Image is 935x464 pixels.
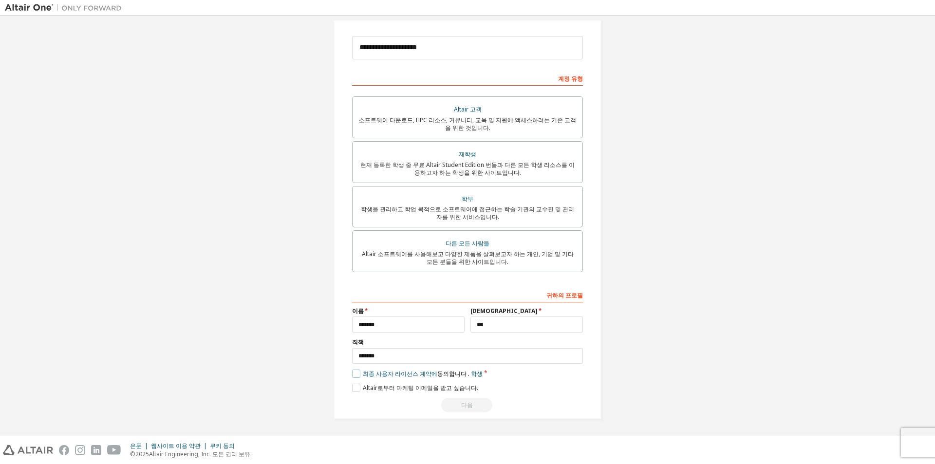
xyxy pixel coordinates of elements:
font: Altair로부터 마케팅 이메일을 받고 싶습니다. [363,384,478,392]
font: Altair 고객 [454,105,482,113]
font: © [130,450,135,458]
font: 웹사이트 이용 약관 [151,442,201,450]
img: 알타이르 원 [5,3,127,13]
font: 학생 [471,370,483,378]
img: youtube.svg [107,445,121,455]
img: altair_logo.svg [3,445,53,455]
font: 다른 모든 사람들 [446,239,489,247]
img: instagram.svg [75,445,85,455]
font: 학생을 관리하고 학업 목적으로 소프트웨어에 접근하는 학술 기관의 교수진 및 관리자를 위한 서비스입니다. [361,205,574,221]
font: 최종 사용자 라이선스 계약에 [363,370,437,378]
font: 계정 유형 [558,74,583,83]
font: 쿠키 동의 [210,442,235,450]
font: Altair Engineering, Inc. 모든 권리 보유. [149,450,252,458]
img: facebook.svg [59,445,69,455]
img: linkedin.svg [91,445,101,455]
div: Read and acccept EULA to continue [352,398,583,412]
font: 은둔 [130,442,142,450]
font: 이름 [352,307,364,315]
font: 재학생 [459,150,476,158]
font: 현재 등록한 학생 중 무료 Altair Student Edition 번들과 다른 모든 학생 리소스를 이용하고자 하는 학생을 위한 사이트입니다. [360,161,575,177]
font: 귀하의 프로필 [546,291,583,299]
font: [DEMOGRAPHIC_DATA] [470,307,538,315]
font: 동의합니다 . [437,370,469,378]
font: 직책 [352,338,364,346]
font: 소프트웨어 다운로드, HPC 리소스, 커뮤니티, 교육 및 지원에 액세스하려는 기존 고객을 위한 것입니다. [359,116,576,132]
font: 2025 [135,450,149,458]
font: Altair 소프트웨어를 사용해보고 다양한 제품을 살펴보고자 하는 개인, 기업 및 기타 모든 분들을 위한 사이트입니다. [362,250,574,266]
font: 학부 [462,195,473,203]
